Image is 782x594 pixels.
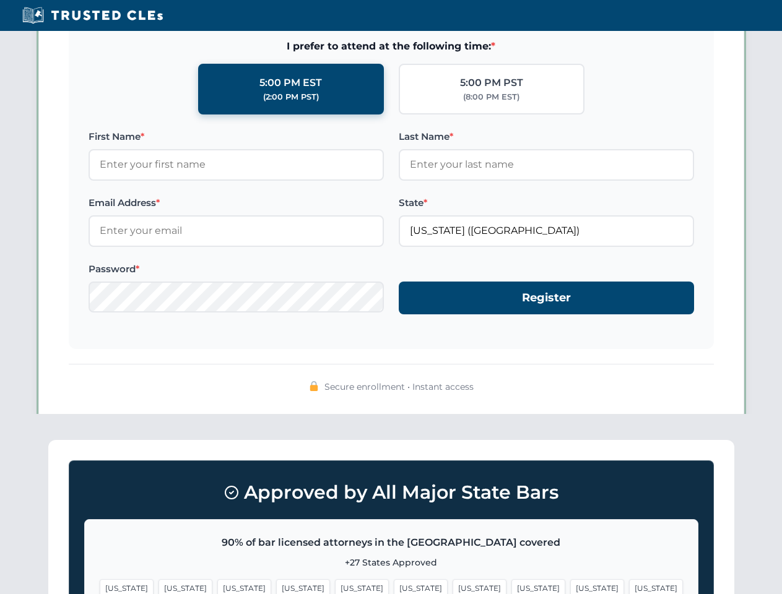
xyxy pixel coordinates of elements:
[263,91,319,103] div: (2:00 PM PST)
[259,75,322,91] div: 5:00 PM EST
[84,476,698,509] h3: Approved by All Major State Bars
[89,149,384,180] input: Enter your first name
[399,129,694,144] label: Last Name
[399,149,694,180] input: Enter your last name
[89,215,384,246] input: Enter your email
[309,381,319,391] img: 🔒
[324,380,474,394] span: Secure enrollment • Instant access
[399,215,694,246] input: Florida (FL)
[19,6,167,25] img: Trusted CLEs
[399,282,694,314] button: Register
[463,91,519,103] div: (8:00 PM EST)
[89,38,694,54] span: I prefer to attend at the following time:
[100,535,683,551] p: 90% of bar licensed attorneys in the [GEOGRAPHIC_DATA] covered
[89,196,384,210] label: Email Address
[89,129,384,144] label: First Name
[89,262,384,277] label: Password
[399,196,694,210] label: State
[100,556,683,569] p: +27 States Approved
[460,75,523,91] div: 5:00 PM PST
